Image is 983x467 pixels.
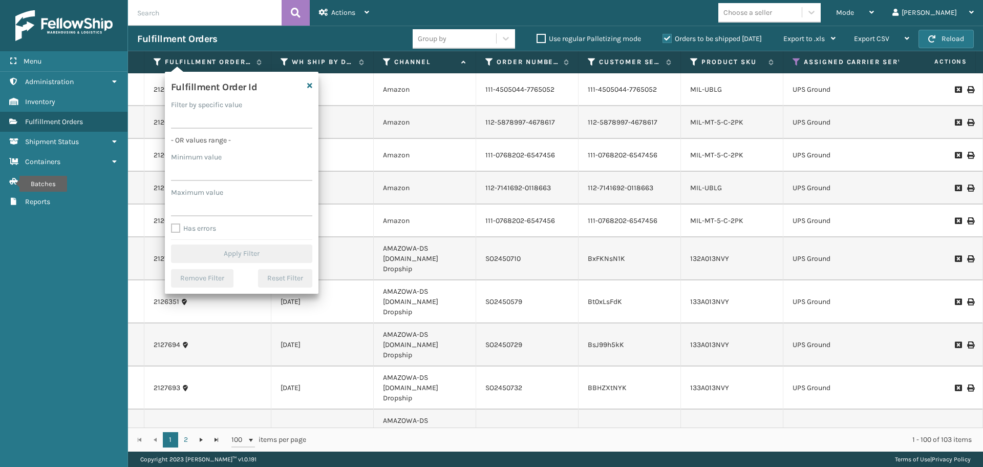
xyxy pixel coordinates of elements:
span: Inventory [25,97,55,106]
td: [DATE] [271,323,374,367]
a: 1 [163,432,178,448]
label: Has errors [171,224,216,233]
span: Export to .xls [783,34,825,43]
span: Fulfillment Orders [25,117,83,126]
td: SO2450579 [476,280,579,323]
span: Shipment Status [25,137,79,146]
span: Mode [836,8,854,17]
div: | [895,452,971,467]
i: Print Label [967,255,973,262]
a: 133A013NVY [690,383,729,392]
button: Remove Filter [171,269,233,288]
td: [DATE] [271,73,374,106]
i: Request to Be Cancelled [955,119,961,126]
div: Group by [418,33,446,44]
span: Go to the next page [197,436,205,444]
a: 2126351 [154,297,179,307]
td: 111-0768202-6547456 [476,205,579,237]
label: Customer Service Order Number [599,57,661,67]
td: Amazon [374,106,476,139]
td: UPS Ground [783,280,961,323]
td: [DATE] [271,205,374,237]
td: [DATE] [271,367,374,410]
span: Actions [331,8,355,17]
i: Request to Be Cancelled [955,341,961,349]
span: Menu [24,57,41,66]
td: UPS Ground [783,205,961,237]
a: 2126324 [154,150,181,160]
td: AMAZOWA-DS [DOMAIN_NAME] Dropship [374,280,476,323]
td: SO2450728 [476,410,579,453]
a: MIL-UBLG [690,85,722,94]
td: Amazon [374,205,476,237]
td: UPS Ground [783,73,961,106]
label: Channel [394,57,456,67]
i: Print Label [967,298,973,306]
button: Apply Filter [171,245,312,263]
td: 111-0768202-6547456 [579,205,681,237]
a: 2125575 [154,183,180,193]
a: 2126235 [154,117,181,128]
span: Batches [25,177,51,186]
td: AMAZOWA-DS [DOMAIN_NAME] Dropship [374,323,476,367]
span: 100 [231,435,247,445]
i: Request to Be Cancelled [955,298,961,306]
a: 2126323 [154,216,181,226]
td: Amazon [374,73,476,106]
i: Print Label [967,217,973,225]
td: SO2450710 [476,237,579,280]
a: Go to the last page [209,432,224,448]
i: Print Label [967,119,973,126]
i: Request to Be Cancelled [955,86,961,93]
td: 112-5878997-4678617 [476,106,579,139]
td: 112-7141692-0118663 [579,172,681,205]
label: Maximum value [171,187,223,198]
a: 133A013NVY [690,297,729,306]
td: [DATE] [271,237,374,280]
a: 2125950 [154,85,181,95]
i: Print Label [967,86,973,93]
h4: Fulfillment Order Id [171,78,258,93]
a: Go to the next page [194,432,209,448]
a: MIL-MT-5-C-2PK [690,118,743,127]
td: 111-0768202-6547456 [579,139,681,172]
td: [DATE] [271,106,374,139]
td: BsJ99h5kK [579,323,681,367]
span: Administration [25,77,74,86]
div: 1 - 100 of 103 items [320,435,972,445]
label: Product SKU [701,57,763,67]
td: BxFKNsN1K [579,237,681,280]
td: AMAZOWA-DS [DOMAIN_NAME] Dropship [374,367,476,410]
td: 112-5878997-4678617 [579,106,681,139]
td: 111-4505044-7765052 [476,73,579,106]
td: SO2450729 [476,323,579,367]
td: UPS Ground [783,367,961,410]
label: Orders to be shipped [DATE] [663,34,762,43]
button: Reset Filter [258,269,312,288]
i: Print Label [967,152,973,159]
a: 133A013NVY [690,427,729,435]
a: 132A013NVY [690,254,729,263]
a: MIL-MT-5-C-2PK [690,216,743,225]
span: Containers [25,157,60,166]
label: WH Ship By Date [292,57,354,67]
td: Amazon [374,172,476,205]
p: Copyright 2023 [PERSON_NAME]™ v 1.0.191 [140,452,257,467]
td: UPS Ground [783,139,961,172]
td: BhJJ9h5kK [579,410,681,453]
label: Minimum value [171,152,222,163]
span: Actions [902,53,973,70]
i: Request to Be Cancelled [955,384,961,392]
td: AMAZOWA-DS [DOMAIN_NAME] Dropship [374,237,476,280]
i: Print Label [967,384,973,392]
a: Privacy Policy [932,456,971,463]
a: MIL-MT-5-C-2PK [690,151,743,159]
div: Choose a seller [723,7,772,18]
a: MIL-UBLG [690,184,722,192]
td: 111-0768202-6547456 [476,139,579,172]
a: 133A013NVY [690,340,729,349]
label: Filter by specific value [171,99,242,110]
td: 111-4505044-7765052 [579,73,681,106]
td: 112-7141692-0118663 [476,172,579,205]
span: items per page [231,432,306,448]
